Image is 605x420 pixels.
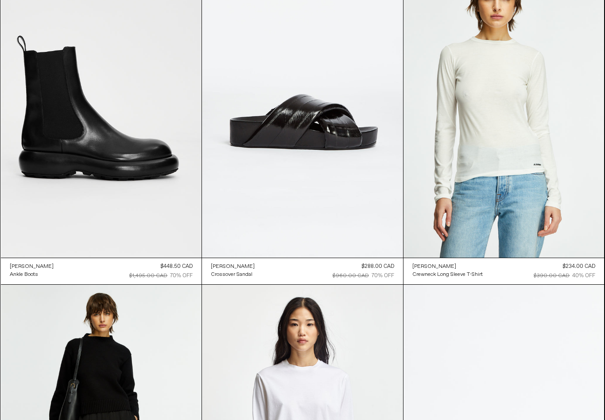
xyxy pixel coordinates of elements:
[10,271,54,279] a: Ankle Boots
[160,263,193,271] div: $448.50 CAD
[412,271,483,279] div: Crewneck Long Sleeve T-Shirt
[562,263,595,271] div: $234.00 CAD
[129,272,167,280] div: $1,495.00 CAD
[211,263,255,271] a: [PERSON_NAME]
[211,271,252,279] div: Crossover Sandal
[170,272,193,280] div: 70% OFF
[412,263,456,271] div: [PERSON_NAME]
[10,263,54,271] a: [PERSON_NAME]
[10,271,38,279] div: Ankle Boots
[211,271,255,279] a: Crossover Sandal
[572,272,595,280] div: 40% OFF
[333,272,369,280] div: $960.00 CAD
[10,263,54,271] div: [PERSON_NAME]
[412,271,483,279] a: Crewneck Long Sleeve T-Shirt
[372,272,394,280] div: 70% OFF
[412,263,483,271] a: [PERSON_NAME]
[211,263,255,271] div: [PERSON_NAME]
[361,263,394,271] div: $288.00 CAD
[534,272,570,280] div: $390.00 CAD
